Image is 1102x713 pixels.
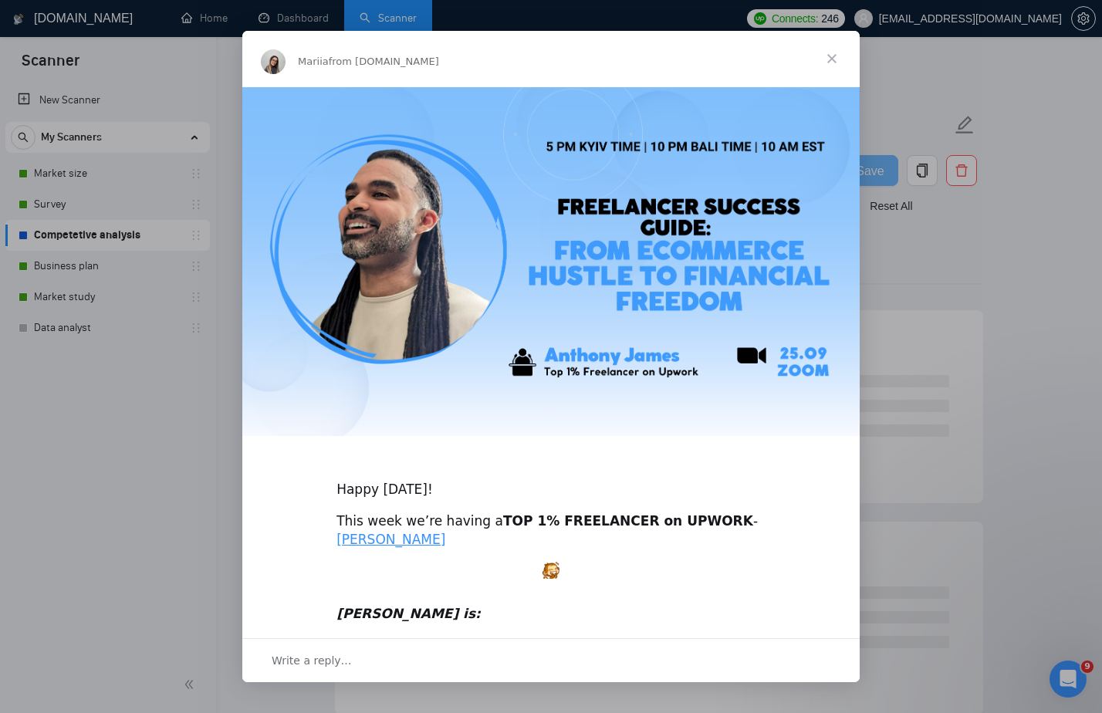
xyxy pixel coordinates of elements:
span: Mariia [298,56,329,67]
img: Profile image for Mariia [261,49,286,74]
img: :excited: [543,562,559,579]
span: from [DOMAIN_NAME] [329,56,439,67]
i: [PERSON_NAME] is: [336,606,481,621]
span: Write a reply… [272,650,352,671]
div: Open conversation and reply [242,638,860,682]
div: Happy [DATE]! [336,462,766,499]
div: This week we’re having a - [336,512,766,549]
span: Close [804,31,860,86]
b: TOP 1% FREELANCER on UPWORK [503,513,753,529]
a: [PERSON_NAME] [336,532,445,547]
